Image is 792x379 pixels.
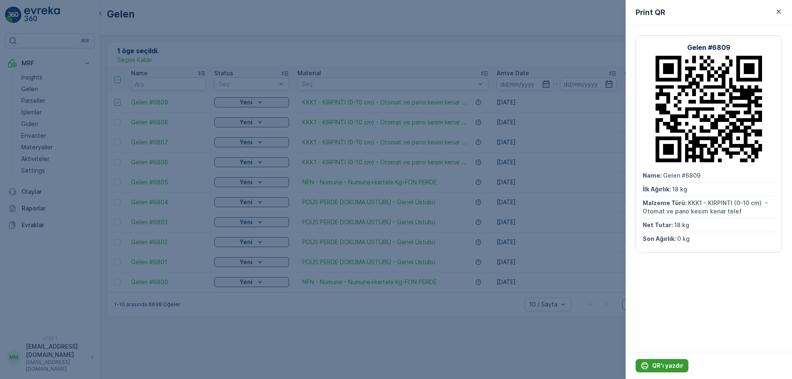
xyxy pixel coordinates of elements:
span: 0 kg [677,235,690,242]
span: KKK1 - KIRPINTI (0-10 cm) - Otomat ve pano kesim kenar telef [643,199,770,215]
span: Gelen #6809 [663,172,700,179]
span: İlk Ağırlık : [643,186,672,193]
span: 18 kg [672,186,687,193]
span: Son Ağırlık : [643,235,677,242]
span: Malzeme Türü : [643,199,688,206]
p: QR'ı yazdır [652,362,683,370]
span: 18 kg [674,221,689,228]
span: Name : [643,172,663,179]
span: Net Tutar : [643,221,674,228]
p: Print QR [636,7,665,18]
button: QR'ı yazdır [636,359,688,372]
p: Gelen #6809 [687,42,730,52]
